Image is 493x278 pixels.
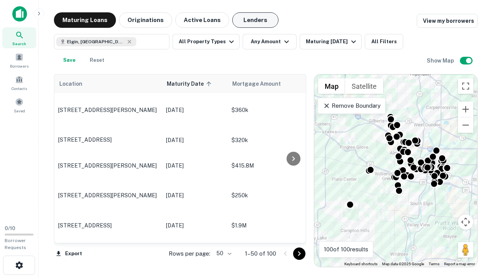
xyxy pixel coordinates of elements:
[162,75,228,93] th: Maturity Date
[316,257,342,267] img: Google
[316,257,342,267] a: Open this area in Google Maps (opens a new window)
[232,12,278,28] button: Lenders
[345,78,383,94] button: Show satellite imagery
[54,248,84,259] button: Export
[58,222,158,229] p: [STREET_ADDRESS]
[2,27,36,48] a: Search
[173,34,240,49] button: All Property Types
[245,249,276,258] p: 1–50 of 100
[59,79,82,88] span: Location
[119,12,172,28] button: Originations
[344,261,377,267] button: Keyboard shortcuts
[231,161,309,170] p: $415.8M
[2,72,36,93] a: Contacts
[57,53,82,68] button: Save your search to get updates of matches that match your search criteria.
[58,136,158,143] p: [STREET_ADDRESS]
[2,50,36,71] a: Borrowers
[85,53,109,68] button: Reset
[231,191,309,200] p: $250k
[167,79,214,88] span: Maturity Date
[10,63,29,69] span: Borrowers
[458,214,473,230] button: Map camera controls
[458,78,473,94] button: Toggle fullscreen view
[454,216,493,253] iframe: Chat Widget
[166,191,224,200] p: [DATE]
[166,161,224,170] p: [DATE]
[365,34,403,49] button: All Filters
[58,192,158,199] p: [STREET_ADDRESS][PERSON_NAME]
[166,136,224,144] p: [DATE]
[67,38,125,45] span: Elgin, [GEOGRAPHIC_DATA], [GEOGRAPHIC_DATA]
[458,102,473,117] button: Zoom in
[58,162,158,169] p: [STREET_ADDRESS][PERSON_NAME]
[417,14,478,28] a: View my borrowers
[318,78,345,94] button: Show street map
[54,12,116,28] button: Maturing Loans
[458,117,473,133] button: Zoom out
[213,248,233,259] div: 50
[12,85,27,92] span: Contacts
[382,262,424,266] span: Map data ©2025 Google
[166,106,224,114] p: [DATE]
[58,107,158,114] p: [STREET_ADDRESS][PERSON_NAME]
[232,79,291,88] span: Mortgage Amount
[54,75,162,93] th: Location
[12,6,27,22] img: capitalize-icon.png
[293,247,305,260] button: Go to next page
[429,262,439,266] a: Terms
[228,75,312,93] th: Mortgage Amount
[12,41,26,47] span: Search
[444,262,475,266] a: Report a map error
[231,221,309,230] p: $1.9M
[175,12,229,28] button: Active Loans
[323,101,380,110] p: Remove Boundary
[300,34,362,49] button: Maturing [DATE]
[324,245,368,254] p: 100 of 100 results
[5,225,15,231] span: 0 / 10
[231,136,309,144] p: $320k
[169,249,210,258] p: Rows per page:
[14,108,25,114] span: Saved
[427,56,455,65] h6: Show Map
[231,106,309,114] p: $360k
[314,75,477,267] div: 0 0
[306,37,358,46] div: Maturing [DATE]
[166,221,224,230] p: [DATE]
[2,95,36,115] a: Saved
[5,238,26,250] span: Borrower Requests
[243,34,297,49] button: Any Amount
